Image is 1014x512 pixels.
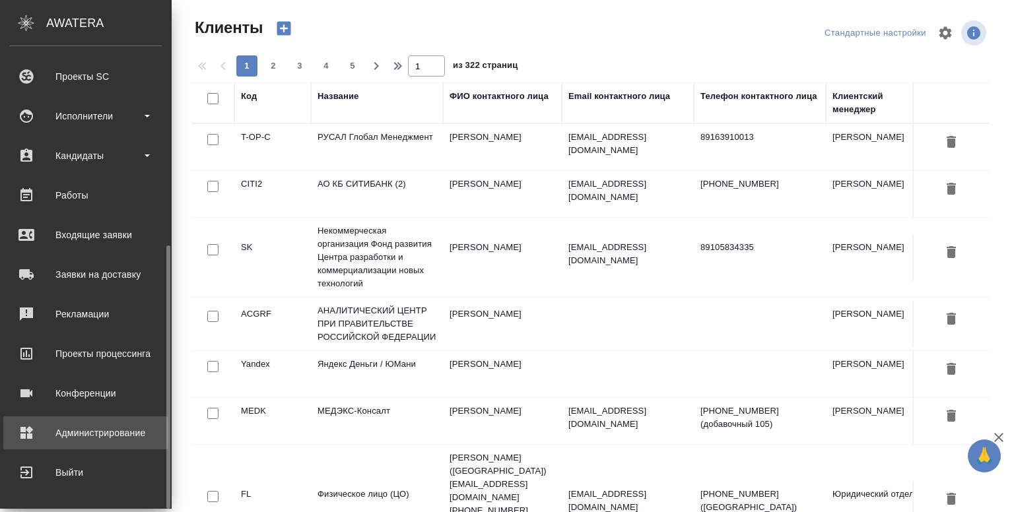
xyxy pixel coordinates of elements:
[929,17,961,49] span: Настроить таблицу
[700,404,819,431] p: [PHONE_NUMBER] (добавочный 105)
[234,234,311,280] td: SK
[700,90,817,103] div: Телефон контактного лица
[826,351,931,397] td: [PERSON_NAME]
[940,404,963,429] button: Удалить
[826,234,931,280] td: [PERSON_NAME]
[3,337,168,370] a: Проекты процессинга
[700,177,819,191] p: [PHONE_NUMBER]
[289,55,310,77] button: 3
[316,55,337,77] button: 4
[10,185,162,205] div: Работы
[10,304,162,324] div: Рекламации
[3,298,168,331] a: Рекламации
[568,90,670,103] div: Email контактного лица
[311,218,443,297] td: Некоммерческая организация Фонд развития Центра разработки и коммерциализации новых технологий
[443,301,562,347] td: [PERSON_NAME]
[234,124,311,170] td: T-OP-C
[568,404,687,431] p: [EMAIL_ADDRESS][DOMAIN_NAME]
[443,351,562,397] td: [PERSON_NAME]
[826,124,931,170] td: [PERSON_NAME]
[3,456,168,489] a: Выйти
[700,241,819,254] p: 89105834335
[10,146,162,166] div: Кандидаты
[311,298,443,350] td: АНАЛИТИЧЕСКИЙ ЦЕНТР ПРИ ПРАВИТЕЛЬСТВЕ РОССИЙСКОЙ ФЕДЕРАЦИИ
[973,442,996,470] span: 🙏
[10,383,162,403] div: Конференции
[940,307,963,332] button: Удалить
[311,124,443,170] td: РУСАЛ Глобал Менеджмент
[3,258,168,291] a: Заявки на доставку
[700,131,819,144] p: 89163910013
[234,351,311,397] td: Yandex
[316,59,337,73] span: 4
[961,20,989,46] span: Посмотреть информацию
[10,67,162,86] div: Проекты SC
[234,301,311,347] td: ACGRF
[443,171,562,217] td: [PERSON_NAME]
[10,423,162,443] div: Администрирование
[3,179,168,212] a: Работы
[342,55,363,77] button: 5
[3,416,168,449] a: Администрирование
[826,171,931,217] td: [PERSON_NAME]
[234,171,311,217] td: CITI2
[826,301,931,347] td: [PERSON_NAME]
[453,57,518,77] span: из 322 страниц
[10,463,162,482] div: Выйти
[968,439,1001,472] button: 🙏
[450,90,549,103] div: ФИО контактного лица
[10,344,162,364] div: Проекты процессинга
[3,218,168,251] a: Входящие заявки
[10,225,162,245] div: Входящие заявки
[318,90,358,103] div: Название
[443,398,562,444] td: [PERSON_NAME]
[10,106,162,126] div: Исполнители
[940,358,963,382] button: Удалить
[832,90,925,116] div: Клиентский менеджер
[234,398,311,444] td: MEDK
[311,171,443,217] td: АО КБ СИТИБАНК (2)
[940,131,963,155] button: Удалить
[268,17,300,40] button: Создать
[311,351,443,397] td: Яндекс Деньги / ЮМани
[289,59,310,73] span: 3
[443,234,562,280] td: [PERSON_NAME]
[940,488,963,512] button: Удалить
[821,23,929,44] div: split button
[568,177,687,204] p: [EMAIL_ADDRESS][DOMAIN_NAME]
[568,241,687,267] p: [EMAIL_ADDRESS][DOMAIN_NAME]
[241,90,257,103] div: Код
[10,265,162,284] div: Заявки на доставку
[263,59,284,73] span: 2
[940,177,963,202] button: Удалить
[342,59,363,73] span: 5
[443,124,562,170] td: [PERSON_NAME]
[3,377,168,410] a: Конференции
[568,131,687,157] p: [EMAIL_ADDRESS][DOMAIN_NAME]
[46,10,172,36] div: AWATERA
[940,241,963,265] button: Удалить
[263,55,284,77] button: 2
[191,17,263,38] span: Клиенты
[826,398,931,444] td: [PERSON_NAME]
[3,60,168,93] a: Проекты SC
[311,398,443,444] td: МЕДЭКС-Консалт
